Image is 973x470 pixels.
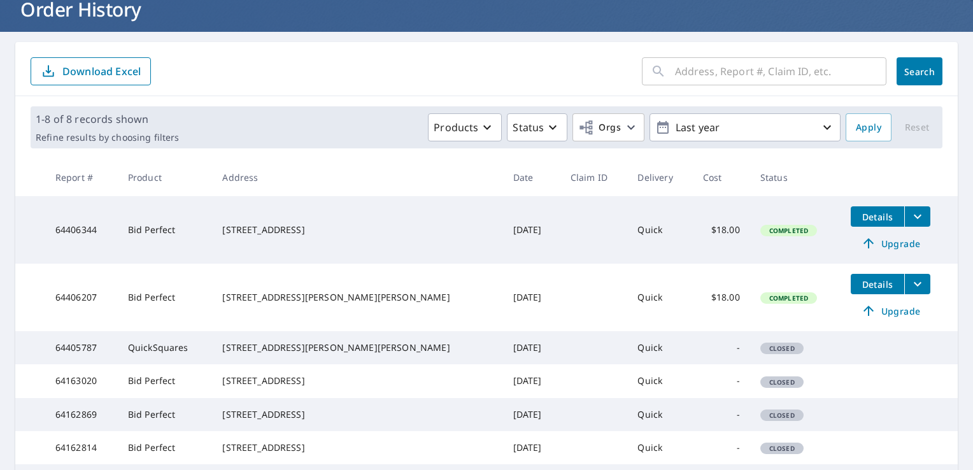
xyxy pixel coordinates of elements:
[45,331,118,364] td: 64405787
[118,159,213,196] th: Product
[693,196,750,264] td: $18.00
[45,196,118,264] td: 64406344
[45,264,118,331] td: 64406207
[856,120,881,136] span: Apply
[762,444,802,453] span: Closed
[222,441,492,454] div: [STREET_ADDRESS]
[503,159,560,196] th: Date
[851,274,904,294] button: detailsBtn-64406207
[503,264,560,331] td: [DATE]
[762,226,816,235] span: Completed
[693,431,750,464] td: -
[851,233,930,253] a: Upgrade
[503,398,560,431] td: [DATE]
[858,303,923,318] span: Upgrade
[31,57,151,85] button: Download Excel
[45,398,118,431] td: 64162869
[693,331,750,364] td: -
[45,431,118,464] td: 64162814
[560,159,628,196] th: Claim ID
[45,159,118,196] th: Report #
[762,344,802,353] span: Closed
[627,431,692,464] td: Quick
[851,206,904,227] button: detailsBtn-64406344
[118,431,213,464] td: Bid Perfect
[904,274,930,294] button: filesDropdownBtn-64406207
[62,64,141,78] p: Download Excel
[762,378,802,387] span: Closed
[212,159,502,196] th: Address
[858,211,897,223] span: Details
[897,57,942,85] button: Search
[507,113,567,141] button: Status
[851,301,930,321] a: Upgrade
[693,159,750,196] th: Cost
[858,236,923,251] span: Upgrade
[36,111,179,127] p: 1-8 of 8 records shown
[693,398,750,431] td: -
[572,113,644,141] button: Orgs
[578,120,621,136] span: Orgs
[513,120,544,135] p: Status
[118,331,213,364] td: QuickSquares
[627,398,692,431] td: Quick
[118,398,213,431] td: Bid Perfect
[503,331,560,364] td: [DATE]
[627,331,692,364] td: Quick
[45,364,118,397] td: 64163020
[503,431,560,464] td: [DATE]
[503,364,560,397] td: [DATE]
[222,291,492,304] div: [STREET_ADDRESS][PERSON_NAME][PERSON_NAME]
[858,278,897,290] span: Details
[434,120,478,135] p: Products
[627,159,692,196] th: Delivery
[222,374,492,387] div: [STREET_ADDRESS]
[762,411,802,420] span: Closed
[693,364,750,397] td: -
[693,264,750,331] td: $18.00
[118,364,213,397] td: Bid Perfect
[627,364,692,397] td: Quick
[118,196,213,264] td: Bid Perfect
[846,113,891,141] button: Apply
[428,113,502,141] button: Products
[627,264,692,331] td: Quick
[222,341,492,354] div: [STREET_ADDRESS][PERSON_NAME][PERSON_NAME]
[222,224,492,236] div: [STREET_ADDRESS]
[762,294,816,303] span: Completed
[671,117,820,139] p: Last year
[118,264,213,331] td: Bid Perfect
[627,196,692,264] td: Quick
[650,113,841,141] button: Last year
[503,196,560,264] td: [DATE]
[907,66,932,78] span: Search
[222,408,492,421] div: [STREET_ADDRESS]
[36,132,179,143] p: Refine results by choosing filters
[675,53,886,89] input: Address, Report #, Claim ID, etc.
[750,159,841,196] th: Status
[904,206,930,227] button: filesDropdownBtn-64406344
